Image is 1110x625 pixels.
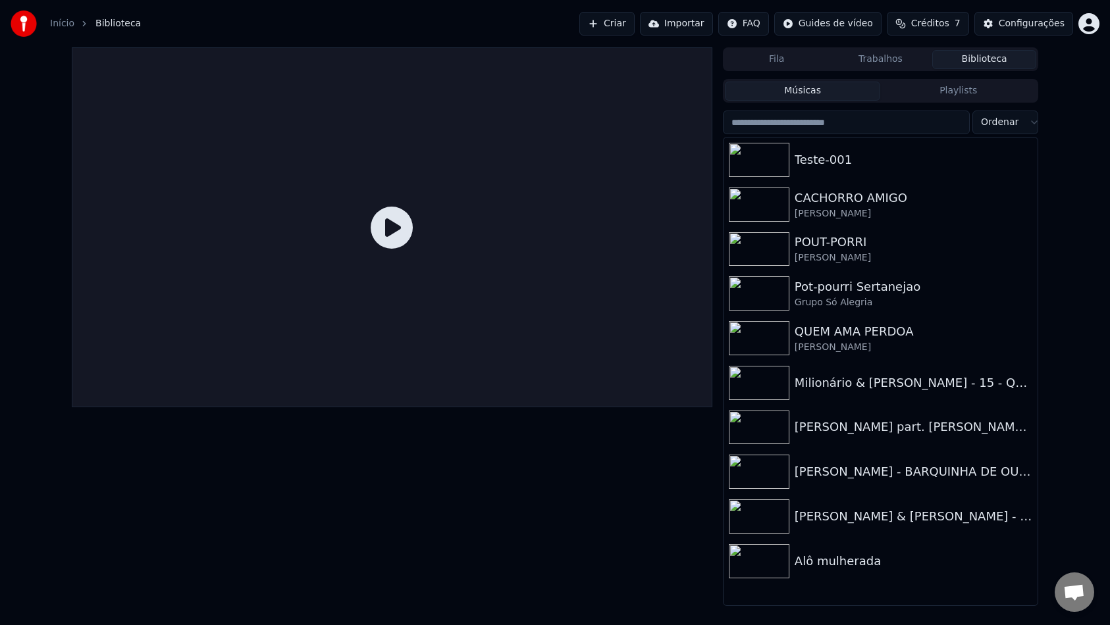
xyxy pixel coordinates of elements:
[795,151,1032,169] div: Teste-001
[795,251,1032,264] div: [PERSON_NAME]
[932,50,1036,69] button: Biblioteca
[795,463,1032,481] div: [PERSON_NAME] - BARQUINHA DE OURO / PIRIRIPS
[725,50,829,69] button: Fila
[795,233,1032,251] div: POUT-PORRI
[1055,572,1094,612] a: Bate-papo aberto
[795,418,1032,436] div: [PERSON_NAME] part. [PERSON_NAME] DO DIVINO/[PERSON_NAME]/DEIXE AS ÁGUAS ROLAR
[795,322,1032,341] div: QUEM AMA PERDOA
[999,17,1065,30] div: Configurações
[911,17,949,30] span: Créditos
[795,278,1032,296] div: Pot-pourri Sertanejao
[718,12,769,36] button: FAQ
[95,17,141,30] span: Biblioteca
[795,552,1032,570] div: Alô mulherada
[795,507,1032,526] div: [PERSON_NAME] & [PERSON_NAME] - É mentira dela
[11,11,37,37] img: youka
[880,82,1036,101] button: Playlists
[774,12,882,36] button: Guides de vídeo
[795,207,1032,220] div: [PERSON_NAME]
[795,374,1032,392] div: Milionário & [PERSON_NAME] - 15 - Quem disse que esqueci
[795,189,1032,207] div: CACHORRO AMIGO
[981,116,1018,129] span: Ordenar
[795,296,1032,309] div: Grupo Só Alegria
[829,50,933,69] button: Trabalhos
[725,82,881,101] button: Músicas
[795,341,1032,354] div: [PERSON_NAME]
[887,12,969,36] button: Créditos7
[640,12,713,36] button: Importar
[50,17,74,30] a: Início
[955,17,961,30] span: 7
[579,12,635,36] button: Criar
[974,12,1073,36] button: Configurações
[50,17,141,30] nav: breadcrumb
